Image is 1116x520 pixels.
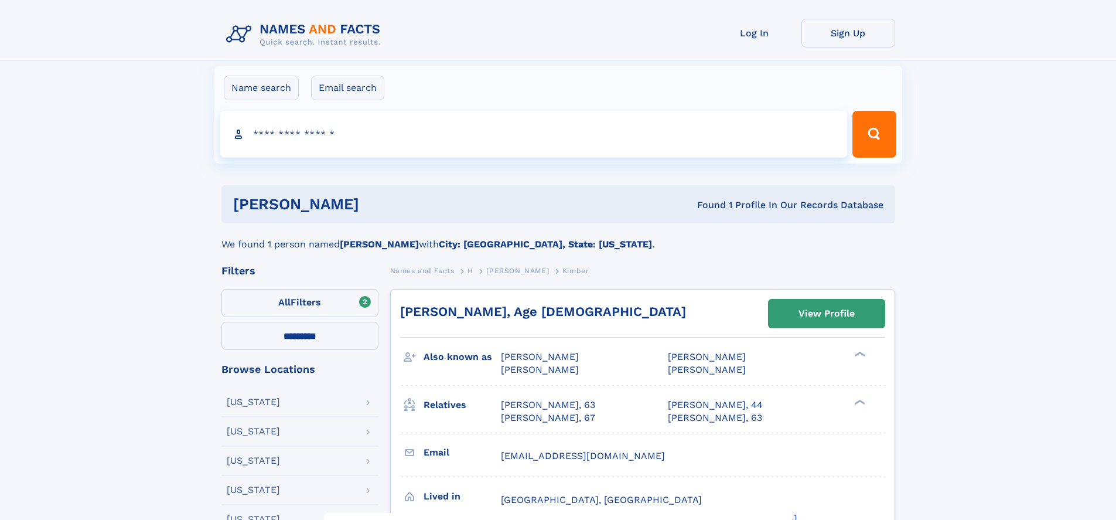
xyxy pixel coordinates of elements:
[668,364,746,375] span: [PERSON_NAME]
[798,300,855,327] div: View Profile
[221,266,378,276] div: Filters
[852,351,866,358] div: ❯
[769,300,885,328] a: View Profile
[528,199,883,212] div: Found 1 Profile In Our Records Database
[227,427,280,436] div: [US_STATE]
[501,450,665,461] span: [EMAIL_ADDRESS][DOMAIN_NAME]
[668,351,746,362] span: [PERSON_NAME]
[501,412,595,424] a: [PERSON_NAME], 67
[227,397,280,407] div: [US_STATE]
[340,239,419,250] b: [PERSON_NAME]
[278,297,291,308] span: All
[501,494,702,505] span: [GEOGRAPHIC_DATA], [GEOGRAPHIC_DATA]
[227,485,280,495] div: [US_STATE]
[220,111,848,158] input: search input
[852,398,866,406] div: ❯
[486,267,549,275] span: [PERSON_NAME]
[668,399,763,412] a: [PERSON_NAME], 44
[233,197,528,212] h1: [PERSON_NAME]
[227,456,280,465] div: [US_STATE]
[486,263,549,278] a: [PERSON_NAME]
[424,347,501,367] h3: Also known as
[424,395,501,415] h3: Relatives
[467,267,473,275] span: H
[439,239,652,250] b: City: [GEOGRAPHIC_DATA], State: [US_STATE]
[311,76,384,100] label: Email search
[708,19,801,47] a: Log In
[221,364,378,375] div: Browse Locations
[501,399,595,412] a: [PERSON_NAME], 63
[562,267,589,275] span: Kimber
[852,111,896,158] button: Search Button
[400,304,686,319] a: [PERSON_NAME], Age [DEMOGRAPHIC_DATA]
[501,364,579,375] span: [PERSON_NAME]
[221,223,895,251] div: We found 1 person named with .
[668,412,762,424] a: [PERSON_NAME], 63
[390,263,455,278] a: Names and Facts
[424,443,501,463] h3: Email
[467,263,473,278] a: H
[221,19,390,50] img: Logo Names and Facts
[424,487,501,507] h3: Lived in
[221,289,378,317] label: Filters
[801,19,895,47] a: Sign Up
[501,351,579,362] span: [PERSON_NAME]
[224,76,299,100] label: Name search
